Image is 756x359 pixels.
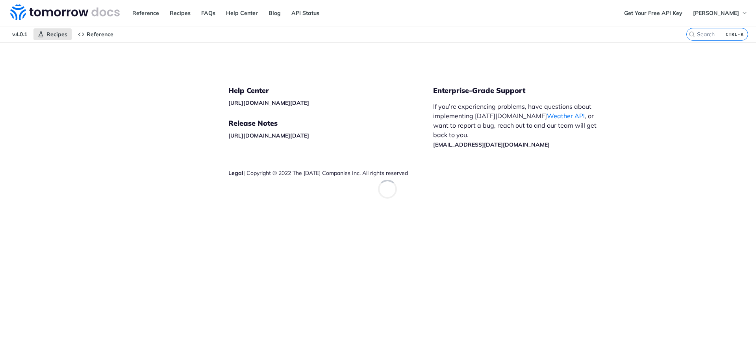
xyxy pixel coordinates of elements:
a: Help Center [222,7,262,19]
a: Reference [128,7,163,19]
h5: Release Notes [228,119,433,128]
a: Recipes [165,7,195,19]
span: [PERSON_NAME] [693,9,739,17]
a: Weather API [547,112,585,120]
a: Get Your Free API Key [620,7,687,19]
a: Recipes [33,28,72,40]
kbd: CTRL-K [724,30,746,38]
span: Reference [87,31,113,38]
p: If you’re experiencing problems, have questions about implementing [DATE][DOMAIN_NAME] , or want ... [433,102,605,149]
h5: Help Center [228,86,433,95]
a: [EMAIL_ADDRESS][DATE][DOMAIN_NAME] [433,141,550,148]
a: [URL][DOMAIN_NAME][DATE] [228,132,309,139]
a: Blog [264,7,285,19]
button: [PERSON_NAME] [689,7,752,19]
svg: Search [689,31,695,37]
h5: Enterprise-Grade Support [433,86,617,95]
a: API Status [287,7,324,19]
span: Recipes [46,31,67,38]
a: [URL][DOMAIN_NAME][DATE] [228,99,309,106]
div: | Copyright © 2022 The [DATE] Companies Inc. All rights reserved [228,169,433,177]
a: Reference [74,28,118,40]
a: Legal [228,169,243,177]
img: Tomorrow.io Weather API Docs [10,4,120,20]
span: v4.0.1 [8,28,31,40]
a: FAQs [197,7,220,19]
